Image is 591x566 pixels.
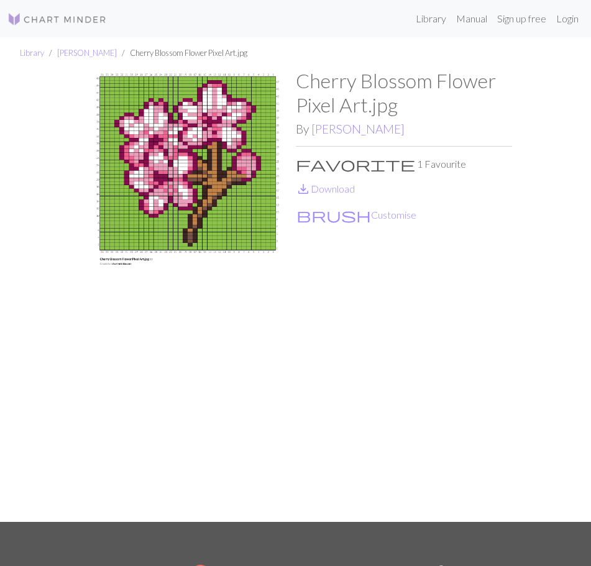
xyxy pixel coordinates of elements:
[57,48,117,58] a: [PERSON_NAME]
[296,122,512,136] h2: By
[296,180,311,198] span: save_alt
[411,6,451,31] a: Library
[451,6,492,31] a: Manual
[117,47,247,59] li: Cherry Blossom Flower Pixel Art.jpg
[296,183,355,194] a: DownloadDownload
[296,207,417,223] button: CustomiseCustomise
[296,69,512,117] h1: Cherry Blossom Flower Pixel Art.jpg
[296,206,371,224] span: brush
[80,69,296,522] img: Cherry Blossom Flower Pixel Art.jpg
[296,208,371,222] i: Customise
[7,12,107,27] img: Logo
[311,122,405,136] a: [PERSON_NAME]
[492,6,551,31] a: Sign up free
[296,155,415,173] span: favorite
[296,157,415,171] i: Favourite
[551,6,584,31] a: Login
[20,48,44,58] a: Library
[296,181,311,196] i: Download
[296,157,512,171] p: 1 Favourite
